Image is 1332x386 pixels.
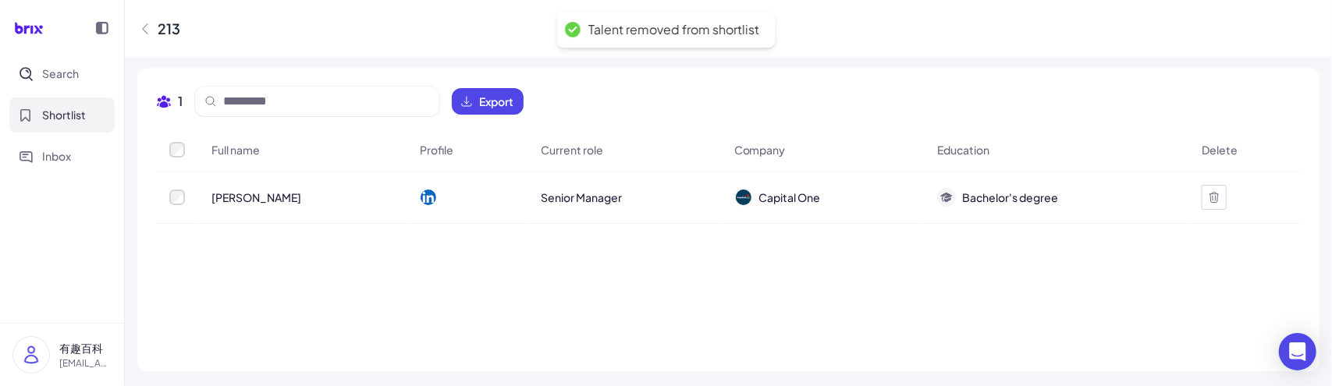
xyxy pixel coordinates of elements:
button: Inbox [9,139,115,174]
span: 1 [178,92,183,111]
span: Search [42,66,79,82]
span: Capital One [759,189,821,205]
span: Bachelor's degree [962,189,1058,205]
span: Company [734,142,786,158]
p: [EMAIL_ADDRESS][DOMAIN_NAME] [59,356,112,370]
span: [PERSON_NAME] [211,189,301,205]
span: Full name [211,142,260,158]
div: 213 [158,18,180,39]
span: Current role [541,142,603,158]
span: Education [937,142,989,158]
button: Search [9,56,115,91]
div: Talent removed from shortlist [588,22,759,38]
span: Export [479,94,513,109]
div: Open Intercom Messenger [1279,333,1316,370]
button: Shortlist [9,97,115,133]
p: 有趣百科 [59,340,112,356]
img: 公司logo [736,189,751,205]
span: Shortlist [42,107,86,123]
img: user_logo.png [13,337,49,373]
span: Profile [421,142,454,158]
button: Export [452,88,524,115]
span: Delete [1202,142,1238,158]
span: Inbox [42,148,71,165]
span: Senior Manager [541,189,622,205]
